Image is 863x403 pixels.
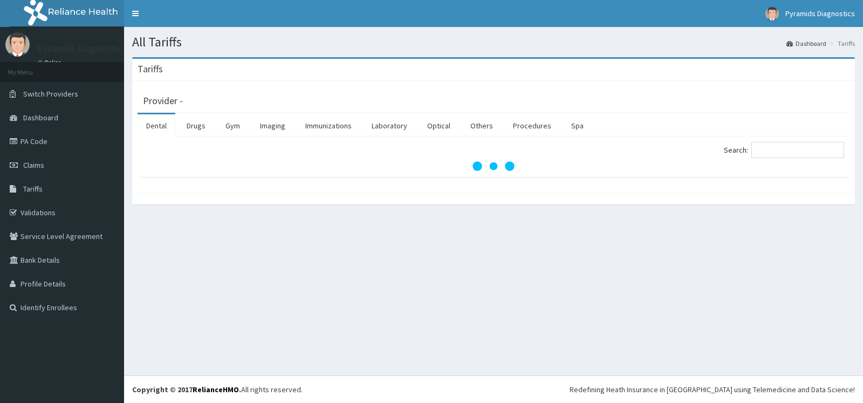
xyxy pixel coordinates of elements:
[472,145,515,188] svg: audio-loading
[143,96,183,106] h3: Provider -
[570,384,855,395] div: Redefining Heath Insurance in [GEOGRAPHIC_DATA] using Telemedicine and Data Science!
[765,7,779,21] img: User Image
[38,59,64,66] a: Online
[786,39,826,48] a: Dashboard
[563,114,592,137] a: Spa
[724,142,844,158] label: Search:
[178,114,214,137] a: Drugs
[193,385,239,394] a: RelianceHMO
[23,184,43,194] span: Tariffs
[751,142,844,158] input: Search:
[38,44,127,53] p: Pyramids Diagnostics
[363,114,416,137] a: Laboratory
[297,114,360,137] a: Immunizations
[785,9,855,18] span: Pyramids Diagnostics
[504,114,560,137] a: Procedures
[23,89,78,99] span: Switch Providers
[132,35,855,49] h1: All Tariffs
[827,39,855,48] li: Tariffs
[251,114,294,137] a: Imaging
[138,64,163,74] h3: Tariffs
[419,114,459,137] a: Optical
[23,160,44,170] span: Claims
[138,114,175,137] a: Dental
[217,114,249,137] a: Gym
[132,385,241,394] strong: Copyright © 2017 .
[124,375,863,403] footer: All rights reserved.
[5,32,30,57] img: User Image
[23,113,58,122] span: Dashboard
[462,114,502,137] a: Others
